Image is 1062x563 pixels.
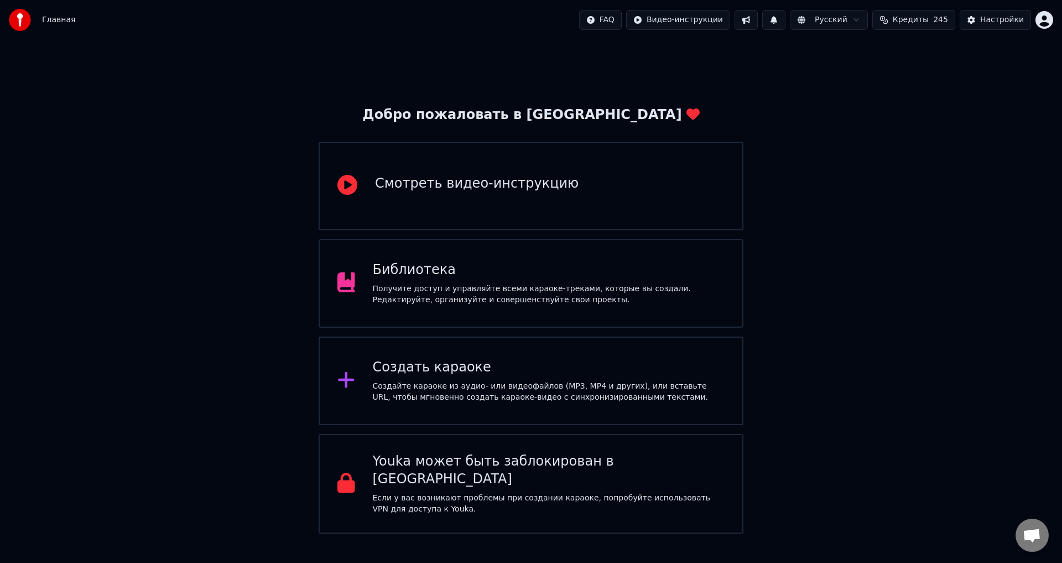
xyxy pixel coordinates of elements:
nav: breadcrumb [42,14,75,25]
div: Создать караоке [373,359,725,376]
button: Настройки [960,10,1031,30]
div: Создайте караоке из аудио- или видеофайлов (MP3, MP4 и других), или вставьте URL, чтобы мгновенно... [373,381,725,403]
div: Библиотека [373,261,725,279]
p: Если у вас возникают проблемы при создании караоке, попробуйте использовать VPN для доступа к Youka. [373,493,725,515]
span: Главная [42,14,75,25]
button: Кредиты245 [872,10,955,30]
img: youka [9,9,31,31]
div: Youka может быть заблокирован в [GEOGRAPHIC_DATA] [373,453,725,488]
button: FAQ [579,10,622,30]
button: Видео-инструкции [626,10,730,30]
span: Кредиты [893,14,929,25]
a: Открытый чат [1016,519,1049,552]
div: Настройки [980,14,1024,25]
div: Добро пожаловать в [GEOGRAPHIC_DATA] [362,106,699,124]
span: 245 [933,14,948,25]
div: Смотреть видео-инструкцию [375,175,579,193]
div: Получите доступ и управляйте всеми караоке-треками, которые вы создали. Редактируйте, организуйте... [373,283,725,306]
